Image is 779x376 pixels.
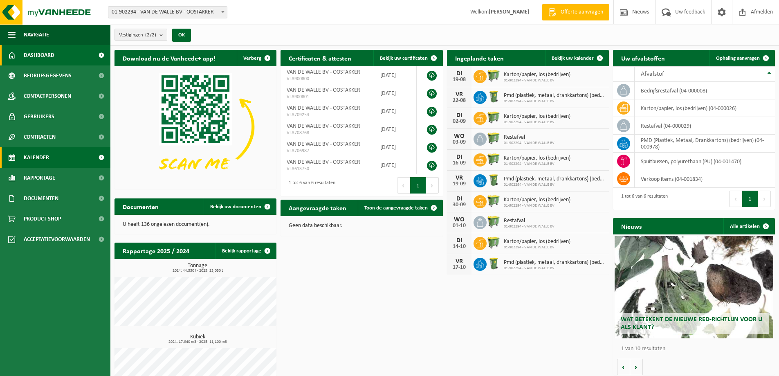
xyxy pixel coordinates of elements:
span: VAN DE WALLE BV - OOSTAKKER [287,141,360,147]
span: VLA900801 [287,94,368,100]
span: VAN DE WALLE BV - OOSTAKKER [287,159,360,165]
button: Volgende [630,359,643,375]
td: restafval (04-000029) [635,117,775,135]
span: Karton/papier, los (bedrijven) [504,72,570,78]
span: Vestigingen [119,29,156,41]
div: DI [451,196,467,202]
span: VAN DE WALLE BV - OOSTAKKER [287,123,360,129]
span: 01-902294 - VAN DE WALLE BV [504,224,555,229]
p: 1 van 10 resultaten [621,346,771,352]
span: 01-902294 - VAN DE WALLE BV [504,266,605,271]
span: Product Shop [24,209,61,229]
div: VR [451,91,467,98]
h2: Nieuws [613,218,650,234]
div: 02-09 [451,119,467,124]
span: Toon de aangevraagde taken [364,205,428,211]
td: karton/papier, los (bedrijven) (04-000026) [635,99,775,117]
h2: Download nu de Vanheede+ app! [114,50,224,66]
span: Dashboard [24,45,54,65]
span: Karton/papier, los (bedrijven) [504,113,570,120]
span: Karton/papier, los (bedrijven) [504,239,570,245]
span: Bekijk uw certificaten [380,56,428,61]
button: Vestigingen(2/2) [114,29,167,41]
h3: Kubiek [119,334,276,344]
span: VLA900800 [287,76,368,82]
div: VR [451,258,467,265]
span: VLA709254 [287,112,368,118]
h2: Ingeplande taken [447,50,512,66]
td: bedrijfsrestafval (04-000008) [635,82,775,99]
span: Verberg [243,56,261,61]
span: VAN DE WALLE BV - OOSTAKKER [287,87,360,93]
img: WB-0240-HPE-GN-50 [487,90,501,104]
span: 01-902294 - VAN DE WALLE BV [504,141,555,146]
span: Gebruikers [24,106,54,127]
span: VLA613750 [287,166,368,172]
span: Karton/papier, los (bedrijven) [504,197,570,203]
span: Bekijk uw kalender [552,56,594,61]
h2: Documenten [114,198,167,214]
span: VAN DE WALLE BV - OOSTAKKER [287,105,360,111]
span: Karton/papier, los (bedrijven) [504,155,570,162]
img: WB-0660-HPE-GN-50 [487,152,501,166]
h2: Certificaten & attesten [281,50,359,66]
td: [DATE] [374,120,417,138]
div: VR [451,175,467,181]
td: verkoop items (04-001834) [635,170,775,188]
div: WO [451,133,467,140]
span: Navigatie [24,25,49,45]
a: Bekijk uw certificaten [373,50,442,66]
span: 01-902294 - VAN DE WALLE BV [504,203,570,208]
a: Alle artikelen [723,218,774,234]
div: 1 tot 6 van 6 resultaten [285,176,335,194]
button: OK [172,29,191,42]
button: Next [426,177,439,194]
p: U heeft 136 ongelezen document(en). [123,222,268,227]
a: Offerte aanvragen [542,4,609,20]
img: WB-0660-HPE-GN-50 [487,131,501,145]
div: 16-09 [451,160,467,166]
span: Rapportage [24,168,55,188]
span: Restafval [504,134,555,141]
h2: Rapportage 2025 / 2024 [114,243,198,259]
td: [DATE] [374,66,417,84]
h2: Aangevraagde taken [281,200,355,216]
td: [DATE] [374,138,417,156]
td: spuitbussen, polyurethaan (PU) (04-001470) [635,153,775,170]
div: 19-09 [451,181,467,187]
img: WB-0660-HPE-GN-50 [487,110,501,124]
button: Vorige [617,359,630,375]
td: [DATE] [374,84,417,102]
span: 01-902294 - VAN DE WALLE BV [504,245,570,250]
span: Contactpersonen [24,86,71,106]
a: Bekijk uw kalender [545,50,608,66]
span: Ophaling aanvragen [716,56,760,61]
img: WB-0240-HPE-GN-50 [487,173,501,187]
div: DI [451,112,467,119]
span: Acceptatievoorwaarden [24,229,90,250]
div: 01-10 [451,223,467,229]
td: [DATE] [374,156,417,174]
td: PMD (Plastiek, Metaal, Drankkartons) (bedrijven) (04-000978) [635,135,775,153]
img: WB-0660-HPE-GN-50 [487,236,501,250]
h3: Tonnage [119,263,276,273]
span: Pmd (plastiek, metaal, drankkartons) (bedrijven) [504,176,605,182]
button: Previous [397,177,410,194]
button: Verberg [237,50,276,66]
button: Previous [729,191,742,207]
div: 22-08 [451,98,467,104]
div: 14-10 [451,244,467,250]
span: 01-902294 - VAN DE WALLE BV [504,99,605,104]
span: Documenten [24,188,58,209]
span: Kalender [24,147,49,168]
strong: [PERSON_NAME] [489,9,530,15]
div: 03-09 [451,140,467,145]
button: 1 [410,177,426,194]
img: WB-0240-HPE-GN-50 [487,257,501,270]
p: Geen data beschikbaar. [289,223,434,229]
div: 19-08 [451,77,467,83]
div: DI [451,154,467,160]
span: 01-902294 - VAN DE WALLE BV [504,120,570,125]
span: 01-902294 - VAN DE WALLE BV - OOSTAKKER [108,7,227,18]
a: Wat betekent de nieuwe RED-richtlijn voor u als klant? [615,236,773,338]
